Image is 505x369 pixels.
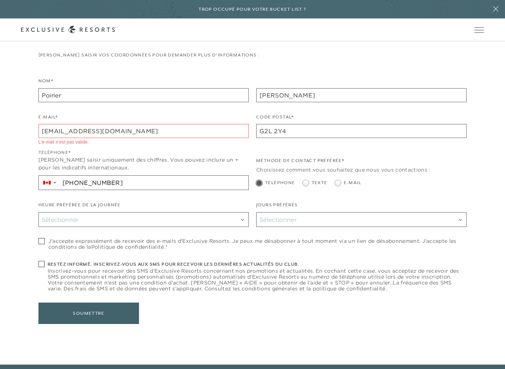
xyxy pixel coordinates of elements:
button: Ouvrir la navigation [474,27,484,32]
font: Soumettre [73,311,104,316]
font: J'accepte expressément de recevoir des e-mails d'Exclusive Resorts. Je peux me désabonner à tout ... [48,238,457,250]
font: Sélectionner [260,216,296,223]
font: Inscrivez-vous pour recevoir des SMS d'Exclusive Resorts concernant nos promotions et actualités.... [48,268,459,292]
font: Texte [312,180,328,185]
font: Trop occupé pour votre bucket list ? [199,7,306,12]
iframe: Messager qualifié [374,244,505,369]
font: Choisissez comment vous souhaitez que nous vous contactions : [256,166,431,173]
font: Téléphone* [38,150,71,155]
font: Méthode de contact préférée* [256,158,344,163]
font: ▼ [52,181,57,184]
input: Dernier [256,88,467,102]
font: E-mail [344,180,361,185]
font: Heure préférée de la journée [38,202,121,207]
font: L'e-mail n'est pas valide. [38,139,89,145]
font: [PERSON_NAME] saisir vos coordonnées pour demander plus d'informations : [38,52,260,58]
input: nom@exemple.com [38,124,249,138]
input: Code Postal [256,124,467,138]
font: Téléphone [265,180,295,185]
font: Sélectionner [42,216,79,223]
font: Jours préférés [256,202,298,207]
a: Politique de confidentialité [91,244,164,250]
input: D'abord [38,88,249,102]
font: Restez informé. Inscrivez-vous aux SMS pour recevoir les dernières actualités du club. [48,262,299,267]
font: E-mail* [38,114,58,120]
div: Sélecteur de code de pays [39,176,60,190]
input: Entrez un numéro de téléphone [60,176,248,190]
font: [PERSON_NAME] saisir uniquement des chiffres. Vous pouvez inclure un + pour les indicatifs intern... [38,156,238,171]
button: Soumettre [38,303,139,324]
font: Code Postal* [256,114,294,120]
